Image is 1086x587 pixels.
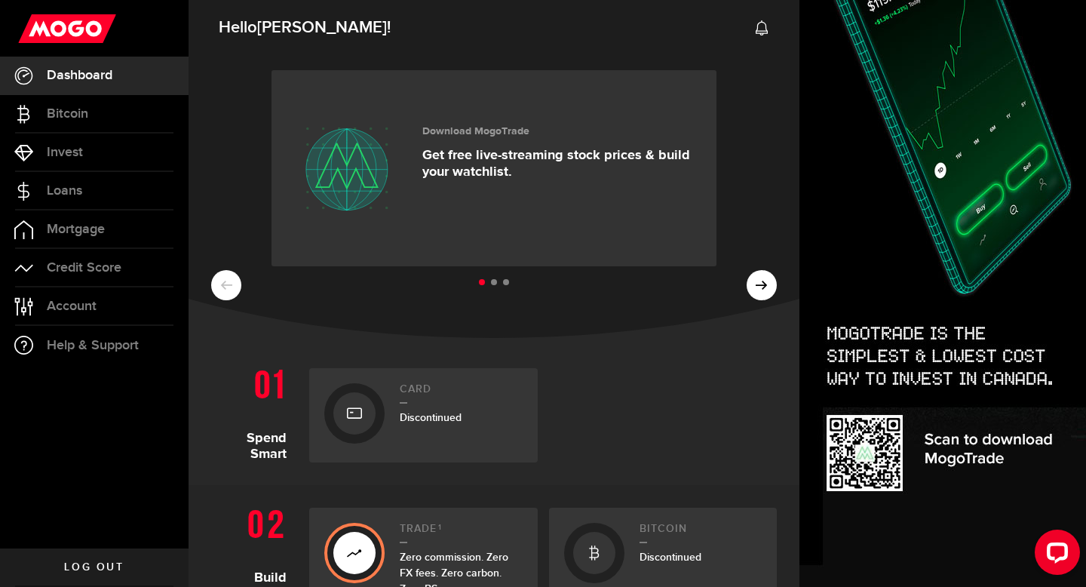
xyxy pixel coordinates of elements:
span: Credit Score [47,261,121,275]
span: Dashboard [47,69,112,82]
a: CardDiscontinued [309,368,538,463]
span: Account [47,300,97,313]
a: Download MogoTrade Get free live-streaming stock prices & build your watchlist. [271,70,716,266]
iframe: LiveChat chat widget [1023,524,1086,587]
span: [PERSON_NAME] [257,17,387,38]
sup: 1 [438,523,442,532]
span: Help & Support [47,339,139,352]
h2: Trade [400,523,523,543]
h2: Card [400,383,523,404]
h1: Spend Smart [211,361,298,463]
span: Loans [47,184,82,198]
span: Log out [64,562,124,573]
span: Discontinued [400,411,462,424]
h3: Download MogoTrade [422,125,694,138]
span: Hello ! [219,12,391,44]
span: Discontinued [640,551,701,564]
p: Get free live-streaming stock prices & build your watchlist. [422,147,694,180]
span: Mortgage [47,223,105,236]
span: Bitcoin [47,107,88,121]
span: Invest [47,146,83,159]
h2: Bitcoin [640,523,762,543]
